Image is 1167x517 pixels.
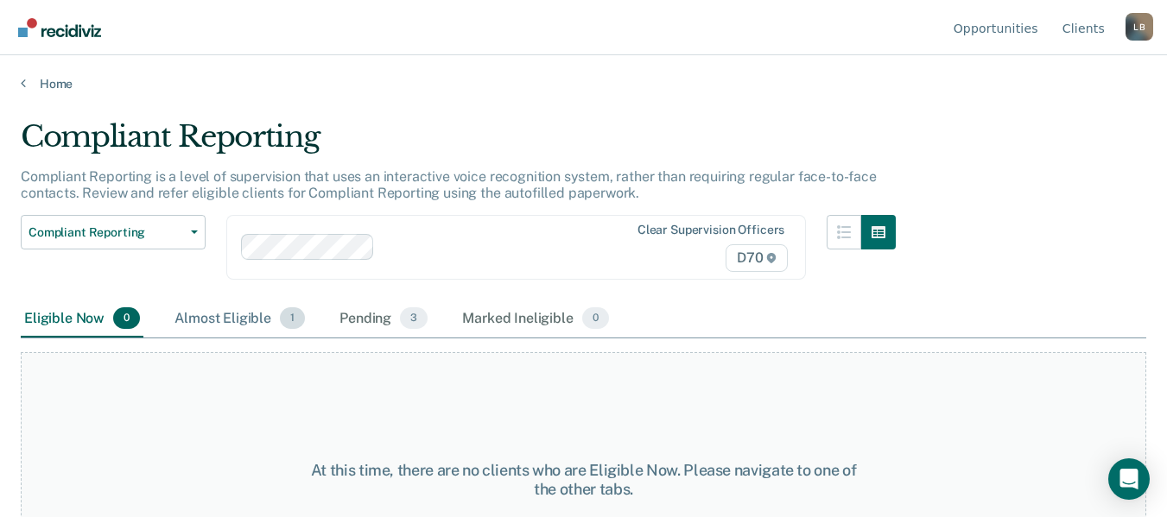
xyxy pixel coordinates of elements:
[400,307,428,330] span: 3
[637,223,784,237] div: Clear supervision officers
[280,307,305,330] span: 1
[1126,13,1153,41] button: Profile dropdown button
[171,300,308,338] div: Almost Eligible1
[21,76,1146,91] a: Home
[1126,13,1153,41] div: L B
[29,225,184,240] span: Compliant Reporting
[302,461,865,498] div: At this time, there are no clients who are Eligible Now. Please navigate to one of the other tabs.
[336,300,431,338] div: Pending3
[21,119,896,168] div: Compliant Reporting
[113,307,140,330] span: 0
[21,215,206,249] button: Compliant Reporting
[1108,458,1150,500] div: Open Intercom Messenger
[582,307,609,330] span: 0
[21,300,143,338] div: Eligible Now0
[21,168,877,201] p: Compliant Reporting is a level of supervision that uses an interactive voice recognition system, ...
[726,244,788,272] span: D70
[18,18,101,37] img: Recidiviz
[459,300,612,338] div: Marked Ineligible0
